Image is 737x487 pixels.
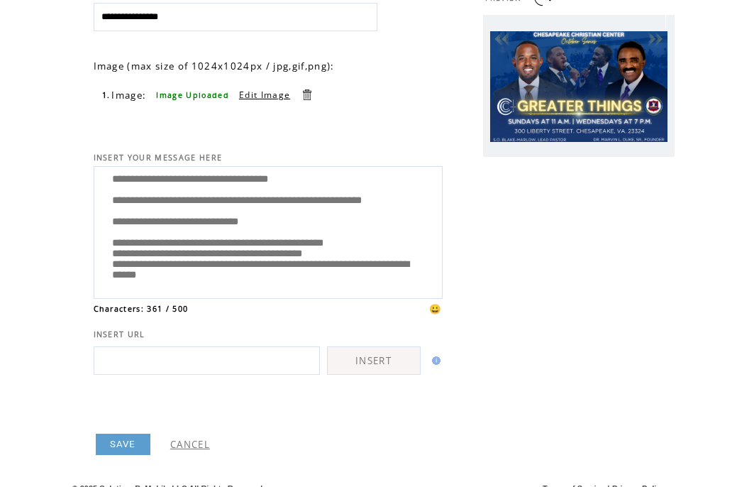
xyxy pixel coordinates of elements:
[239,89,290,101] a: Edit Image
[102,90,111,100] span: 1.
[156,90,229,100] span: Image Uploaded
[94,304,189,314] span: Characters: 361 / 500
[428,356,440,365] img: help.gif
[94,60,335,72] span: Image (max size of 1024x1024px / jpg,gif,png):
[94,153,223,163] span: INSERT YOUR MESSAGE HERE
[429,302,442,315] span: 😀
[327,346,421,375] a: INSERT
[170,438,210,451] a: CANCEL
[300,88,314,102] a: Delete this item
[111,89,146,102] span: Image:
[96,434,150,455] a: SAVE
[94,329,145,339] span: INSERT URL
